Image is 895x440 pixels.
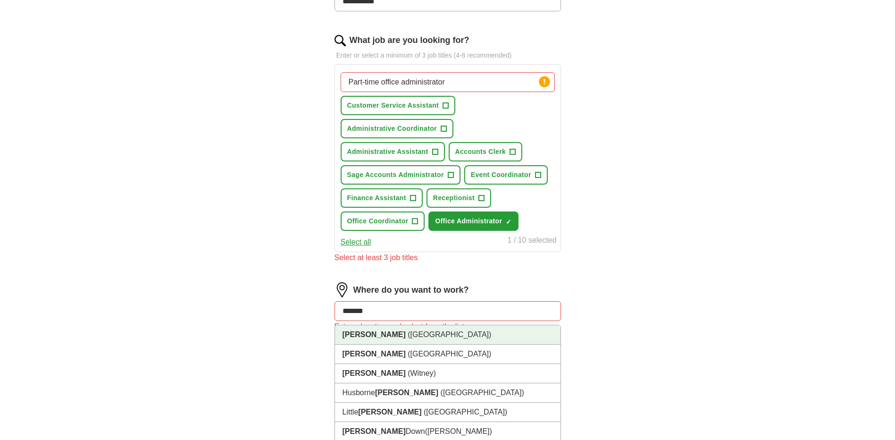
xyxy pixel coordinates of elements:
img: location.png [335,282,350,297]
label: What job are you looking for? [350,34,469,47]
button: Accounts Clerk [449,142,523,161]
li: Husborne [335,383,560,403]
button: Finance Assistant [341,188,423,208]
button: Sage Accounts Administrator [341,165,460,185]
button: Administrative Assistant [341,142,445,161]
span: Office Administrator [435,216,502,226]
div: Enter a location and select from the list [335,321,561,332]
span: Customer Service Assistant [347,101,439,110]
button: Office Coordinator [341,212,425,231]
button: Customer Service Assistant [341,96,456,115]
strong: [PERSON_NAME] [343,427,406,435]
button: Office Administrator✓ [428,212,519,231]
img: search.png [335,35,346,46]
span: ([GEOGRAPHIC_DATA]) [408,330,491,338]
strong: [PERSON_NAME] [343,369,406,377]
span: Finance Assistant [347,193,406,203]
span: ([GEOGRAPHIC_DATA]) [408,350,491,358]
span: Receptionist [433,193,475,203]
span: ([GEOGRAPHIC_DATA]) [424,408,507,416]
label: Where do you want to work? [353,284,469,296]
span: ([PERSON_NAME]) [425,427,492,435]
div: 1 / 10 selected [507,235,556,248]
input: Type a job title and press enter [341,72,555,92]
strong: [PERSON_NAME] [375,389,438,397]
button: Select all [341,237,371,248]
span: Office Coordinator [347,216,409,226]
div: Select at least 3 job titles [335,252,561,263]
strong: [PERSON_NAME] [343,350,406,358]
li: Little [335,403,560,422]
span: Sage Accounts Administrator [347,170,444,180]
span: Event Coordinator [471,170,531,180]
span: ([GEOGRAPHIC_DATA]) [441,389,524,397]
span: Administrative Assistant [347,147,428,157]
span: ✓ [506,218,511,226]
span: Administrative Coordinator [347,124,437,134]
span: (Witney) [408,369,436,377]
button: Administrative Coordinator [341,119,453,138]
button: Event Coordinator [464,165,548,185]
strong: [PERSON_NAME] [358,408,421,416]
strong: [PERSON_NAME] [343,330,406,338]
span: Accounts Clerk [455,147,506,157]
p: Enter or select a minimum of 3 job titles (4-8 recommended) [335,51,561,60]
button: Receptionist [427,188,491,208]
